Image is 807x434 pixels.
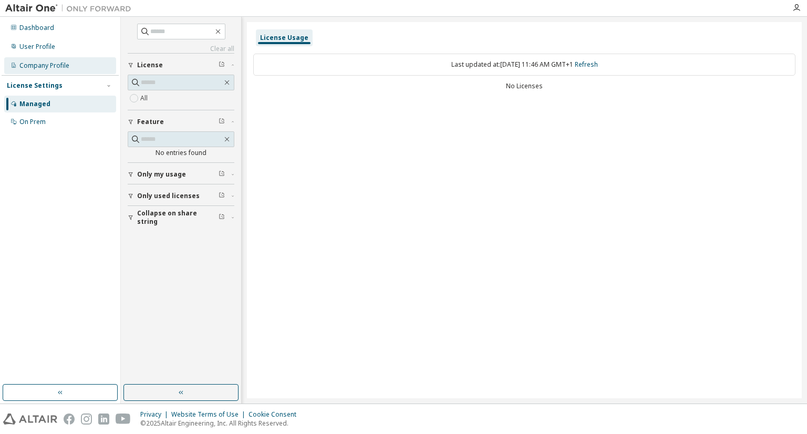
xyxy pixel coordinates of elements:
[128,206,234,229] button: Collapse on share string
[128,45,234,53] a: Clear all
[219,61,225,69] span: Clear filter
[3,414,57,425] img: altair_logo.svg
[253,82,795,90] div: No Licenses
[137,61,163,69] span: License
[137,209,219,226] span: Collapse on share string
[575,60,598,69] a: Refresh
[128,54,234,77] button: License
[219,213,225,222] span: Clear filter
[140,92,150,105] label: All
[140,419,303,428] p: © 2025 Altair Engineering, Inc. All Rights Reserved.
[19,118,46,126] div: On Prem
[260,34,308,42] div: License Usage
[219,192,225,200] span: Clear filter
[249,410,303,419] div: Cookie Consent
[128,149,234,157] div: No entries found
[19,100,50,108] div: Managed
[116,414,131,425] img: youtube.svg
[128,184,234,208] button: Only used licenses
[171,410,249,419] div: Website Terms of Use
[19,24,54,32] div: Dashboard
[19,43,55,51] div: User Profile
[19,61,69,70] div: Company Profile
[137,170,186,179] span: Only my usage
[7,81,63,90] div: License Settings
[128,163,234,186] button: Only my usage
[253,54,795,76] div: Last updated at: [DATE] 11:46 AM GMT+1
[98,414,109,425] img: linkedin.svg
[137,192,200,200] span: Only used licenses
[128,110,234,133] button: Feature
[64,414,75,425] img: facebook.svg
[5,3,137,14] img: Altair One
[140,410,171,419] div: Privacy
[219,118,225,126] span: Clear filter
[137,118,164,126] span: Feature
[219,170,225,179] span: Clear filter
[81,414,92,425] img: instagram.svg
